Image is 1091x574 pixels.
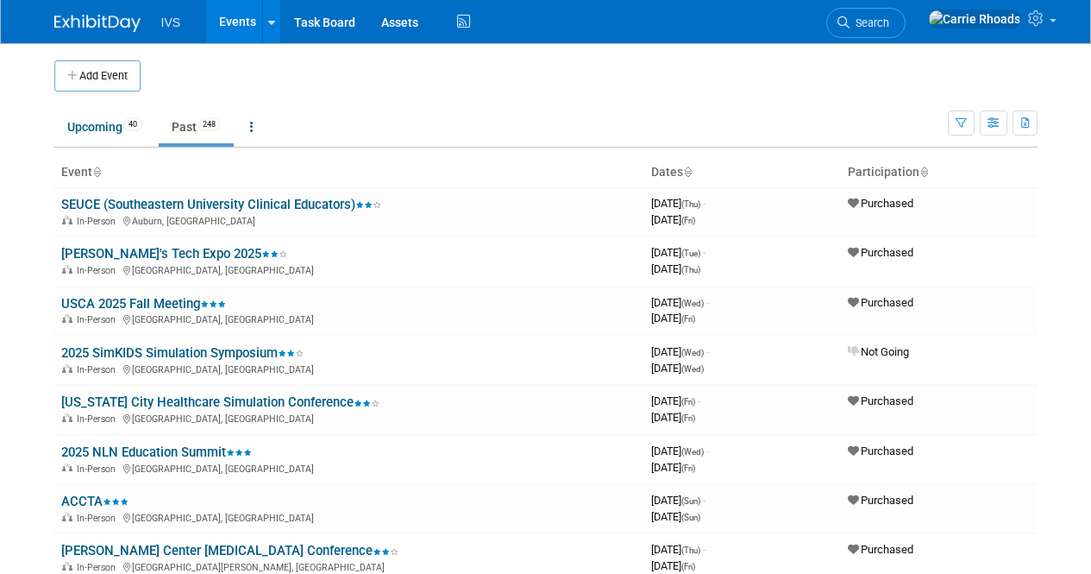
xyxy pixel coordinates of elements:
[706,445,709,457] span: -
[651,494,705,507] span: [DATE]
[62,364,72,373] img: In-Person Event
[62,464,72,472] img: In-Person Event
[61,411,637,425] div: [GEOGRAPHIC_DATA], [GEOGRAPHIC_DATA]
[651,510,700,523] span: [DATE]
[77,364,121,375] span: In-Person
[681,249,700,258] span: (Tue)
[651,246,705,259] span: [DATE]
[54,15,141,32] img: ExhibitDay
[848,246,913,259] span: Purchased
[850,16,889,29] span: Search
[61,559,637,573] div: [GEOGRAPHIC_DATA][PERSON_NAME], [GEOGRAPHIC_DATA]
[77,314,121,325] span: In-Person
[681,348,704,357] span: (Wed)
[848,445,913,457] span: Purchased
[61,445,252,460] a: 2025 NLN Education Summit
[703,246,705,259] span: -
[61,296,226,312] a: USCA 2025 Fall Meeting
[848,543,913,556] span: Purchased
[651,312,695,325] span: [DATE]
[681,464,695,473] span: (Fri)
[644,158,841,187] th: Dates
[77,464,121,475] span: In-Person
[703,543,705,556] span: -
[651,345,709,358] span: [DATE]
[62,314,72,323] img: In-Person Event
[848,345,909,358] span: Not Going
[703,197,705,210] span: -
[77,413,121,425] span: In-Person
[706,296,709,309] span: -
[161,16,181,29] span: IVS
[681,447,704,457] span: (Wed)
[681,413,695,423] span: (Fri)
[651,394,700,407] span: [DATE]
[92,165,101,179] a: Sort by Event Name
[77,513,121,524] span: In-Person
[61,197,381,212] a: SEUCE (Southeastern University Clinical Educators)
[683,165,692,179] a: Sort by Start Date
[77,216,121,227] span: In-Person
[848,394,913,407] span: Purchased
[651,213,695,226] span: [DATE]
[848,494,913,507] span: Purchased
[62,513,72,521] img: In-Person Event
[681,199,700,209] span: (Thu)
[681,496,700,506] span: (Sun)
[77,265,121,276] span: In-Person
[61,362,637,375] div: [GEOGRAPHIC_DATA], [GEOGRAPHIC_DATA]
[651,559,695,572] span: [DATE]
[61,494,129,509] a: ACCTA
[651,262,700,275] span: [DATE]
[62,265,72,274] img: In-Person Event
[651,296,709,309] span: [DATE]
[61,394,379,410] a: [US_STATE] City Healthcare Simulation Conference
[681,513,700,522] span: (Sun)
[159,110,234,143] a: Past248
[61,510,637,524] div: [GEOGRAPHIC_DATA], [GEOGRAPHIC_DATA]
[61,345,304,361] a: 2025 SimKIDS Simulation Symposium
[651,543,705,556] span: [DATE]
[681,216,695,225] span: (Fri)
[681,265,700,274] span: (Thu)
[54,60,141,91] button: Add Event
[77,562,121,573] span: In-Person
[681,299,704,308] span: (Wed)
[681,546,700,555] span: (Thu)
[61,262,637,276] div: [GEOGRAPHIC_DATA], [GEOGRAPHIC_DATA]
[651,445,709,457] span: [DATE]
[698,394,700,407] span: -
[651,362,704,375] span: [DATE]
[54,158,644,187] th: Event
[61,312,637,325] div: [GEOGRAPHIC_DATA], [GEOGRAPHIC_DATA]
[62,216,72,224] img: In-Person Event
[651,411,695,424] span: [DATE]
[123,118,142,131] span: 40
[681,562,695,571] span: (Fri)
[706,345,709,358] span: -
[61,543,398,558] a: [PERSON_NAME] Center [MEDICAL_DATA] Conference
[54,110,155,143] a: Upcoming40
[651,461,695,474] span: [DATE]
[198,118,221,131] span: 248
[681,364,704,374] span: (Wed)
[703,494,705,507] span: -
[928,9,1021,28] img: Carrie Rhoads
[61,461,637,475] div: [GEOGRAPHIC_DATA], [GEOGRAPHIC_DATA]
[848,296,913,309] span: Purchased
[61,246,287,262] a: [PERSON_NAME]'s Tech Expo 2025
[826,8,906,38] a: Search
[919,165,928,179] a: Sort by Participation Type
[62,562,72,571] img: In-Person Event
[61,213,637,227] div: Auburn, [GEOGRAPHIC_DATA]
[681,397,695,407] span: (Fri)
[841,158,1038,187] th: Participation
[651,197,705,210] span: [DATE]
[681,314,695,324] span: (Fri)
[62,413,72,422] img: In-Person Event
[848,197,913,210] span: Purchased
